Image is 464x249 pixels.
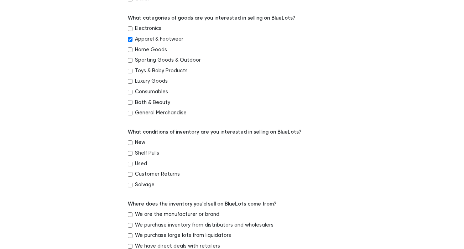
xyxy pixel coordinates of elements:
label: What categories of goods are you interested in selling on BlueLots? [128,14,295,22]
input: Used [128,162,132,166]
input: Electronics [128,26,132,31]
label: Sporting Goods & Outdoor [135,56,201,64]
label: Consumables [135,88,168,96]
input: We are the manufacturer or brand [128,212,132,217]
label: Salvage [135,181,155,189]
label: Bath & Beauty [135,99,170,107]
label: Apparel & Footwear [135,35,183,43]
input: Bath & Beauty [128,100,132,105]
input: New [128,140,132,145]
input: General Merchandise [128,111,132,115]
label: Where does the inventory you’d sell on BlueLots come from? [128,200,276,208]
label: New [135,139,145,146]
label: What conditions of inventory are you interested in selling on BlueLots? [128,128,301,136]
input: Customer Returns [128,172,132,177]
label: Home Goods [135,46,167,54]
input: Shelf Pulls [128,151,132,156]
input: Toys & Baby Products [128,69,132,73]
input: We purchase inventory from distributors and wholesalers [128,223,132,228]
label: Luxury Goods [135,77,168,85]
input: Salvage [128,183,132,187]
input: We purchase large lots from liquidators [128,233,132,238]
label: Customer Returns [135,170,180,178]
label: Used [135,160,147,168]
label: Electronics [135,25,161,32]
input: Luxury Goods [128,79,132,84]
label: We purchase large lots from liquidators [135,232,231,239]
label: We are the manufacturer or brand [135,211,219,218]
input: We have direct deals with retailers [128,244,132,249]
label: Toys & Baby Products [135,67,188,75]
input: Sporting Goods & Outdoor [128,58,132,63]
label: We purchase inventory from distributors and wholesalers [135,221,273,229]
input: Apparel & Footwear [128,37,132,42]
input: Home Goods [128,47,132,52]
label: Shelf Pulls [135,149,159,157]
label: General Merchandise [135,109,187,117]
input: Consumables [128,90,132,94]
